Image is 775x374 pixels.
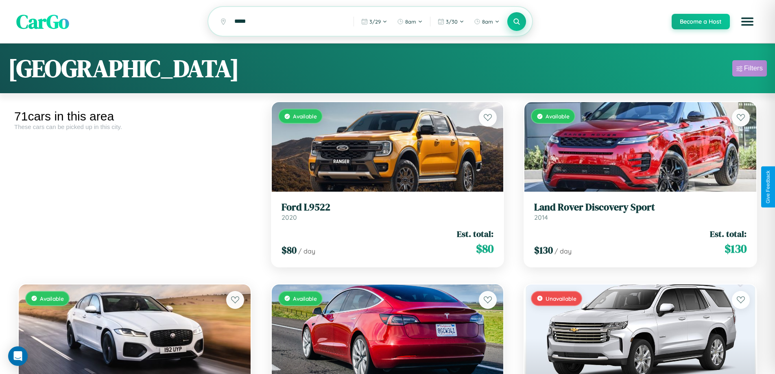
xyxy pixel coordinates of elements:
div: Filters [744,64,763,72]
span: Available [546,113,570,120]
h3: Ford L9522 [282,201,494,213]
span: Est. total: [710,228,747,240]
span: 2020 [282,213,297,221]
span: $ 130 [725,241,747,257]
span: 3 / 30 [446,18,458,25]
span: 3 / 29 [369,18,381,25]
div: Open Intercom Messenger [8,346,28,366]
a: Ford L95222020 [282,201,494,221]
div: These cars can be picked up in this city. [14,123,255,130]
a: Land Rover Discovery Sport2014 [534,201,747,221]
button: 8am [470,15,504,28]
span: Available [293,113,317,120]
span: CarGo [16,8,69,35]
span: / day [298,247,315,255]
span: $ 130 [534,243,553,257]
button: Open menu [736,10,759,33]
span: Est. total: [457,228,493,240]
span: $ 80 [282,243,297,257]
span: / day [555,247,572,255]
h3: Land Rover Discovery Sport [534,201,747,213]
button: 3/29 [357,15,391,28]
span: Available [293,295,317,302]
span: 2014 [534,213,548,221]
span: $ 80 [476,241,493,257]
button: Filters [732,60,767,77]
span: Unavailable [546,295,576,302]
button: 3/30 [434,15,468,28]
div: Give Feedback [765,171,771,203]
button: Become a Host [672,14,730,29]
span: 8am [482,18,493,25]
span: 8am [405,18,416,25]
div: 71 cars in this area [14,109,255,123]
span: Available [40,295,64,302]
h1: [GEOGRAPHIC_DATA] [8,52,239,85]
button: 8am [393,15,427,28]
